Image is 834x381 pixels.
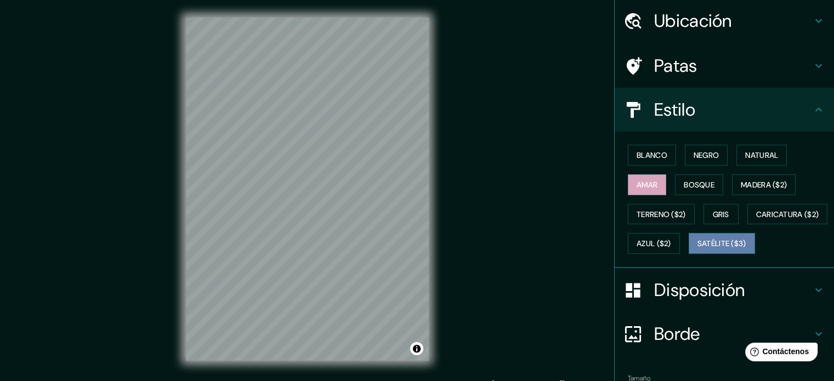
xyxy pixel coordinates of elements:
iframe: Lanzador de widgets de ayuda [736,338,822,369]
button: Azul ($2) [628,233,680,254]
button: Madera ($2) [732,174,796,195]
font: Patas [654,54,697,77]
font: Caricatura ($2) [756,209,819,219]
button: Amar [628,174,666,195]
button: Bosque [675,174,723,195]
button: Blanco [628,145,676,166]
button: Natural [736,145,787,166]
font: Blanco [637,150,667,160]
font: Disposición [654,278,745,302]
font: Amar [637,180,657,190]
div: Borde [615,312,834,356]
button: Terreno ($2) [628,204,695,225]
font: Gris [713,209,729,219]
button: Satélite ($3) [689,233,755,254]
font: Negro [694,150,719,160]
font: Bosque [684,180,714,190]
canvas: Mapa [186,18,429,361]
font: Satélite ($3) [697,239,746,249]
font: Terreno ($2) [637,209,686,219]
div: Patas [615,44,834,88]
div: Estilo [615,88,834,132]
button: Activar o desactivar atribución [410,342,423,355]
font: Borde [654,322,700,345]
div: Disposición [615,268,834,312]
font: Natural [745,150,778,160]
button: Gris [703,204,739,225]
font: Azul ($2) [637,239,671,249]
button: Negro [685,145,728,166]
button: Caricatura ($2) [747,204,828,225]
font: Madera ($2) [741,180,787,190]
font: Estilo [654,98,695,121]
font: Ubicación [654,9,732,32]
